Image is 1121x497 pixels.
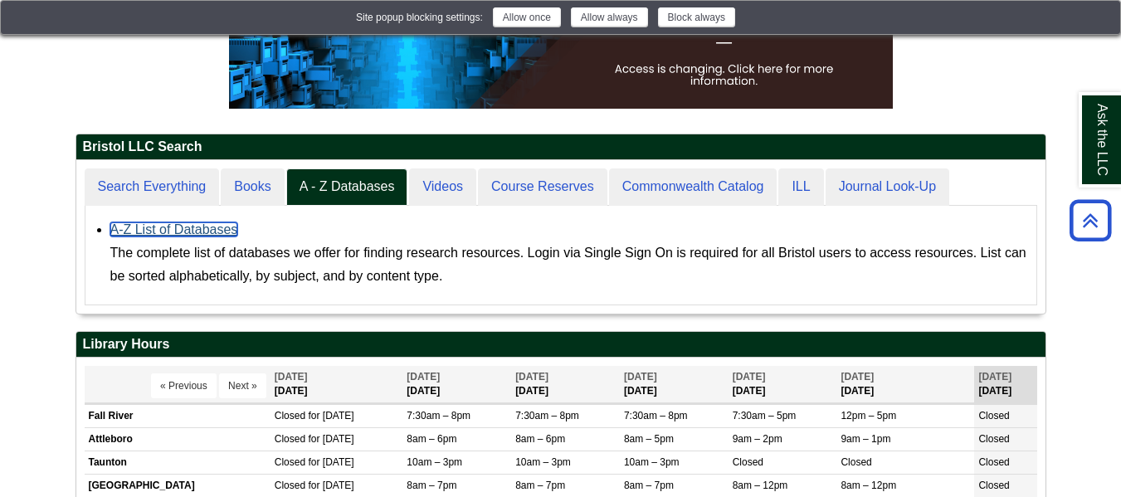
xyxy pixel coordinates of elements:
[402,366,511,403] th: [DATE]
[511,366,620,403] th: [DATE]
[658,7,735,27] button: Block always
[836,366,974,403] th: [DATE]
[841,480,896,491] span: 8am – 12pm
[110,241,1028,288] div: The complete list of databases we offer for finding research resources. Login via Single Sign On ...
[85,428,271,451] td: Attleboro
[1064,209,1117,231] a: Back to Top
[729,366,837,403] th: [DATE]
[733,456,763,468] span: Closed
[978,433,1009,445] span: Closed
[356,9,483,27] div: Site popup blocking settings:
[974,366,1036,403] th: [DATE]
[407,456,462,468] span: 10am – 3pm
[275,371,308,382] span: [DATE]
[624,433,674,445] span: 8am – 5pm
[733,480,788,491] span: 8am – 12pm
[841,371,874,382] span: [DATE]
[841,410,896,421] span: 12pm – 5pm
[515,410,579,421] span: 7:30am – 8pm
[76,134,1045,160] h2: Bristol LLC Search
[733,433,782,445] span: 9am – 2pm
[110,222,238,236] a: A-Z List of Databases
[407,410,470,421] span: 7:30am – 8pm
[778,168,823,206] a: ILL
[733,410,797,421] span: 7:30am – 5pm
[308,456,353,468] span: for [DATE]
[978,410,1009,421] span: Closed
[308,480,353,491] span: for [DATE]
[85,404,271,427] td: Fall River
[624,456,680,468] span: 10am – 3pm
[407,371,440,382] span: [DATE]
[275,480,305,491] span: Closed
[478,168,607,206] a: Course Reserves
[275,456,305,468] span: Closed
[571,7,648,27] button: Allow always
[978,456,1009,468] span: Closed
[515,456,571,468] span: 10am – 3pm
[733,371,766,382] span: [DATE]
[624,371,657,382] span: [DATE]
[624,480,674,491] span: 8am – 7pm
[978,480,1009,491] span: Closed
[409,168,476,206] a: Videos
[493,7,561,27] button: Allow once
[151,373,217,398] button: « Previous
[271,366,403,403] th: [DATE]
[978,371,1011,382] span: [DATE]
[515,480,565,491] span: 8am – 7pm
[308,410,353,421] span: for [DATE]
[826,168,949,206] a: Journal Look-Up
[286,168,408,206] a: A - Z Databases
[308,433,353,445] span: for [DATE]
[76,332,1045,358] h2: Library Hours
[275,410,305,421] span: Closed
[620,366,729,403] th: [DATE]
[407,433,456,445] span: 8am – 6pm
[85,451,271,475] td: Taunton
[85,168,220,206] a: Search Everything
[219,373,266,398] button: Next »
[221,168,284,206] a: Books
[515,433,565,445] span: 8am – 6pm
[841,456,871,468] span: Closed
[407,480,456,491] span: 8am – 7pm
[841,433,890,445] span: 9am – 1pm
[275,433,305,445] span: Closed
[624,410,688,421] span: 7:30am – 8pm
[515,371,548,382] span: [DATE]
[609,168,777,206] a: Commonwealth Catalog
